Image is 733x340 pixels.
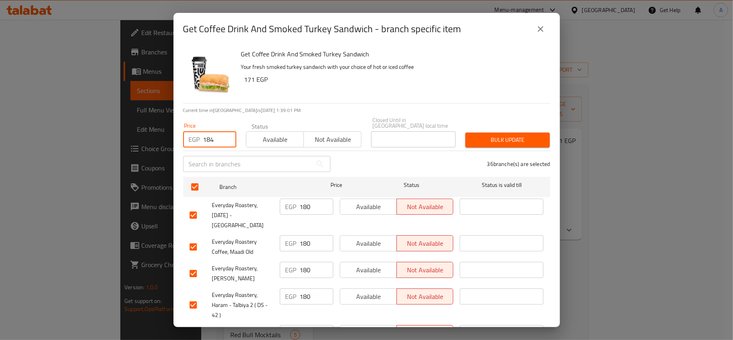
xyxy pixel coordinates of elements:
input: Please enter price [300,262,333,278]
input: Please enter price [203,131,236,147]
button: Available [340,262,397,278]
span: Price [310,180,363,190]
input: Please enter price [300,199,333,215]
span: Not available [400,201,450,213]
h6: Get Coffee Drink And Smoked Turkey Sandwich [241,48,544,60]
button: Bulk update [465,133,550,147]
span: Available [343,238,394,249]
button: Not available [396,262,454,278]
p: Current time in [GEOGRAPHIC_DATA] is [DATE] 1:39:01 PM [183,107,550,114]
button: Available [340,235,397,251]
button: Available [340,288,397,305]
button: Not available [396,199,454,215]
h6: 171 EGP [244,74,544,85]
button: Available [246,131,304,147]
button: Available [340,199,397,215]
p: EGP [285,292,297,301]
img: Get Coffee Drink And Smoked Turkey Sandwich [183,48,235,100]
input: Please enter price [300,235,333,251]
span: Available [343,291,394,303]
span: Not available [307,134,358,145]
span: Status is valid till [460,180,543,190]
span: Available [250,134,301,145]
p: EGP [189,135,200,144]
span: Not available [400,291,450,303]
span: Everyday Roastery, [DATE] - [GEOGRAPHIC_DATA] [212,200,273,230]
input: Search in branches [183,156,312,172]
p: EGP [285,202,297,211]
button: close [531,19,550,39]
p: 36 branche(s) are selected [487,160,550,168]
span: Bulk update [472,135,543,145]
input: Please enter price [300,288,333,305]
p: EGP [285,265,297,275]
span: Available [343,264,394,276]
p: EGP [285,238,297,248]
span: Status [370,180,453,190]
button: Not available [396,235,454,251]
span: Everyday Roastery, Haram - Talbiya 2 ( DS - 42 ) [212,290,273,320]
p: Your fresh smoked turkey sandwich with your choice of hot or iced coffee [241,62,544,72]
span: Everyday Roastery, [PERSON_NAME] [212,263,273,284]
span: Branch [219,182,303,192]
span: Available [343,201,394,213]
button: Not available [304,131,361,147]
button: Not available [396,288,454,305]
span: Everyday Roastery Coffee, Maadi Old [212,237,273,257]
span: Not available [400,238,450,249]
span: Not available [400,264,450,276]
h2: Get Coffee Drink And Smoked Turkey Sandwich - branch specific item [183,23,461,35]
